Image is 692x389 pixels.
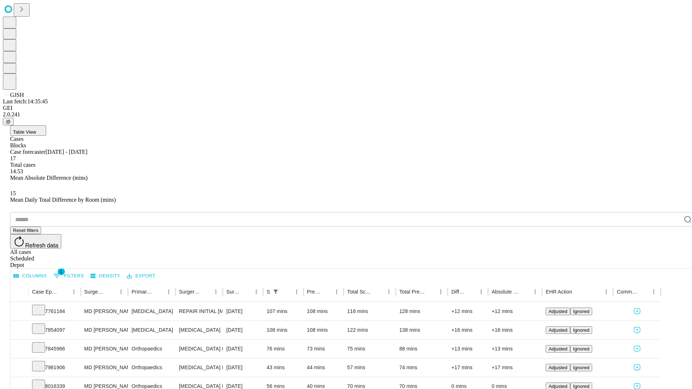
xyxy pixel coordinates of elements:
[546,289,572,295] div: EHR Action
[546,308,570,315] button: Adjusted
[32,358,77,377] div: 7981906
[570,308,592,315] button: Ignored
[573,384,589,389] span: Ignored
[307,358,340,377] div: 44 mins
[132,340,172,358] div: Orthopaedics
[617,289,638,295] div: Comments
[10,149,45,155] span: Case forecaster
[3,111,689,118] div: 2.0.241
[10,190,16,196] span: 15
[573,287,583,297] button: Sort
[307,321,340,339] div: 108 mins
[32,289,58,295] div: Case Epic Id
[14,305,25,318] button: Expand
[573,309,589,314] span: Ignored
[549,365,567,370] span: Adjusted
[59,287,69,297] button: Sort
[179,340,219,358] div: [MEDICAL_DATA] MEDIAL OR LATERAL MENISCECTOMY
[549,384,567,389] span: Adjusted
[549,346,567,352] span: Adjusted
[281,287,292,297] button: Sort
[347,289,373,295] div: Total Scheduled Duration
[226,340,259,358] div: [DATE]
[84,340,124,358] div: MD [PERSON_NAME] [PERSON_NAME]
[154,287,164,297] button: Sort
[12,270,49,282] button: Select columns
[546,326,570,334] button: Adjusted
[226,302,259,321] div: [DATE]
[179,289,200,295] div: Surgery Name
[436,287,446,297] button: Menu
[347,340,392,358] div: 75 mins
[546,364,570,371] button: Adjusted
[267,289,270,295] div: Scheduled In Room Duration
[10,197,116,203] span: Mean Daily Total Difference by Room (mins)
[374,287,384,297] button: Sort
[3,118,14,125] button: @
[10,162,35,168] span: Total cases
[271,287,281,297] button: Show filters
[549,327,567,333] span: Adjusted
[347,358,392,377] div: 57 mins
[211,287,221,297] button: Menu
[45,149,87,155] span: [DATE] - [DATE]
[132,289,152,295] div: Primary Service
[399,302,444,321] div: 128 mins
[132,302,172,321] div: [MEDICAL_DATA]
[32,321,77,339] div: 7854097
[451,321,484,339] div: +16 mins
[271,287,281,297] div: 1 active filter
[307,289,321,295] div: Predicted In Room Duration
[321,287,332,297] button: Sort
[179,321,219,339] div: [MEDICAL_DATA]
[639,287,649,297] button: Sort
[10,155,16,161] span: 17
[573,365,589,370] span: Ignored
[10,227,41,234] button: Reset filters
[84,358,124,377] div: MD [PERSON_NAME] [PERSON_NAME]
[106,287,116,297] button: Sort
[546,345,570,353] button: Adjusted
[267,321,300,339] div: 108 mins
[116,287,126,297] button: Menu
[69,287,79,297] button: Menu
[3,98,48,104] span: Last fetch: 14:35:45
[132,321,172,339] div: [MEDICAL_DATA]
[84,302,124,321] div: MD [PERSON_NAME]
[492,302,538,321] div: +12 mins
[492,358,538,377] div: +17 mins
[570,326,592,334] button: Ignored
[52,270,86,282] button: Show filters
[347,321,392,339] div: 122 mins
[307,340,340,358] div: 73 mins
[10,125,46,136] button: Table View
[267,340,300,358] div: 76 mins
[332,287,342,297] button: Menu
[84,289,105,295] div: Surgeon Name
[125,270,157,282] button: Export
[13,129,36,135] span: Table View
[384,287,394,297] button: Menu
[307,302,340,321] div: 108 mins
[466,287,476,297] button: Sort
[451,358,484,377] div: +17 mins
[164,287,174,297] button: Menu
[399,321,444,339] div: 138 mins
[226,289,240,295] div: Surgery Date
[84,321,124,339] div: MD [PERSON_NAME]
[6,119,11,124] span: @
[179,302,219,321] div: REPAIR INITIAL [MEDICAL_DATA] REDUCIBLE AGE [DEMOGRAPHIC_DATA] OR MORE
[492,340,538,358] div: +13 mins
[549,309,567,314] span: Adjusted
[451,340,484,358] div: +13 mins
[201,287,211,297] button: Sort
[399,340,444,358] div: 88 mins
[10,168,23,174] span: 14.53
[14,324,25,337] button: Expand
[10,234,61,249] button: Refresh data
[267,358,300,377] div: 43 mins
[10,175,88,181] span: Mean Absolute Difference (mins)
[451,302,484,321] div: +12 mins
[570,364,592,371] button: Ignored
[132,358,172,377] div: Orthopaedics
